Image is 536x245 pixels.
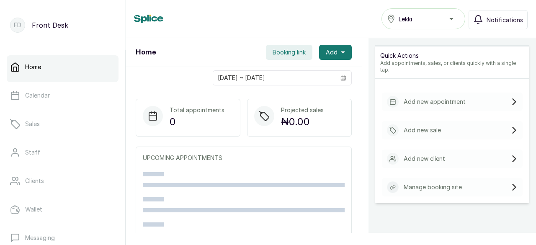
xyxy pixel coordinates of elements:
p: Wallet [25,205,42,214]
p: Sales [25,120,40,128]
p: Clients [25,177,44,185]
p: Total appointments [170,106,224,114]
span: Booking link [273,48,306,57]
span: Lekki [399,15,412,23]
p: Add new sale [404,126,441,134]
a: Wallet [7,198,119,221]
p: FD [14,21,21,29]
p: Quick Actions [380,52,524,60]
button: Booking link [266,45,312,60]
button: Notifications [469,10,528,29]
p: Home [25,63,41,71]
span: Add [326,48,338,57]
span: Notifications [487,15,523,24]
a: Calendar [7,84,119,107]
button: Add [319,45,352,60]
p: Front Desk [32,20,68,30]
p: 0 [170,114,224,129]
a: Sales [7,112,119,136]
p: Add appointments, sales, or clients quickly with a single tap. [380,60,524,73]
p: Add new appointment [404,98,466,106]
a: Home [7,55,119,79]
button: Lekki [381,8,465,29]
p: Messaging [25,234,55,242]
p: Add new client [404,155,445,163]
p: Manage booking site [404,183,462,191]
p: Staff [25,148,40,157]
p: UPCOMING APPOINTMENTS [143,154,345,162]
h1: Home [136,47,156,57]
p: Calendar [25,91,50,100]
a: Clients [7,169,119,193]
svg: calendar [340,75,346,81]
p: Projected sales [281,106,324,114]
input: Select date [213,71,335,85]
a: Staff [7,141,119,164]
p: ₦0.00 [281,114,324,129]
